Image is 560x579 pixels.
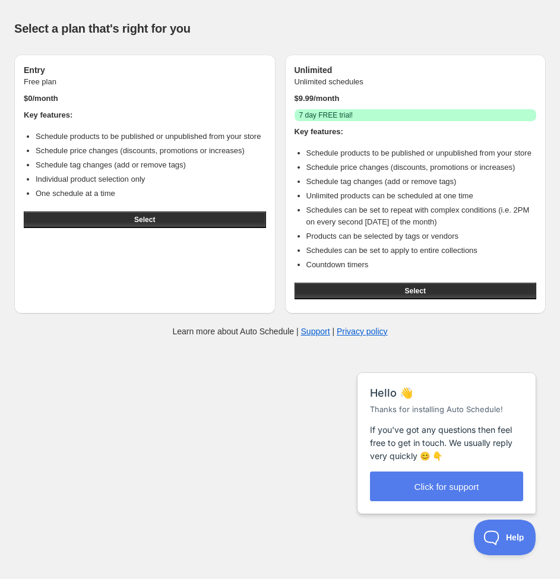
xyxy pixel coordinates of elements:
p: $ 0 /month [24,93,266,105]
h4: Key features: [24,109,266,121]
li: Schedules can be set to repeat with complex conditions (i.e. 2PM on every second [DATE] of the mo... [306,204,537,228]
span: Select [405,286,426,296]
p: Learn more about Auto Schedule | | [172,325,387,337]
li: Countdown timers [306,259,537,271]
li: Schedule price changes (discounts, promotions or increases) [36,145,266,157]
h3: Unlimited [295,64,537,76]
span: Select [134,215,155,224]
li: Schedule price changes (discounts, promotions or increases) [306,162,537,173]
h4: Key features: [295,126,537,138]
h1: Select a plan that's right for you [14,21,546,36]
h3: Entry [24,64,266,76]
iframe: Help Scout Beacon - Open [474,520,536,555]
li: Products can be selected by tags or vendors [306,230,537,242]
li: Schedule products to be published or unpublished from your store [306,147,537,159]
li: Unlimited products can be scheduled at one time [306,190,537,202]
li: Schedule products to be published or unpublished from your store [36,131,266,143]
li: Schedule tag changes (add or remove tags) [36,159,266,171]
p: Free plan [24,76,266,88]
button: Select [24,211,266,228]
li: Schedules can be set to apply to entire collections [306,245,537,257]
iframe: Help Scout Beacon - Messages and Notifications [352,343,543,520]
a: Privacy policy [337,327,388,336]
p: Unlimited schedules [295,76,537,88]
span: 7 day FREE trial! [299,110,353,120]
a: Support [301,327,330,336]
button: Select [295,283,537,299]
li: Individual product selection only [36,173,266,185]
li: One schedule at a time [36,188,266,200]
p: $ 9.99 /month [295,93,537,105]
li: Schedule tag changes (add or remove tags) [306,176,537,188]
